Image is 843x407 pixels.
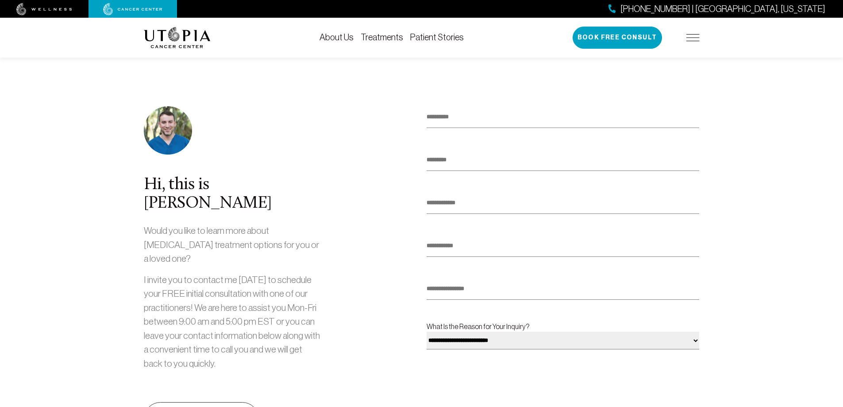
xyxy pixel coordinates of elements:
iframe: Widget containing checkbox for hCaptcha security challenge [427,371,560,404]
div: Hi, this is [PERSON_NAME] [144,176,322,213]
a: [PHONE_NUMBER] | [GEOGRAPHIC_DATA], [US_STATE] [608,3,825,16]
img: cancer center [103,3,162,16]
span: [PHONE_NUMBER] | [GEOGRAPHIC_DATA], [US_STATE] [620,3,825,16]
img: icon-hamburger [686,34,700,41]
a: About Us [319,32,354,42]
a: Treatments [361,32,403,42]
img: logo [144,27,211,48]
label: What Is the Reason for Your Inquiry? [427,321,699,364]
p: Would you like to learn more about [MEDICAL_DATA] treatment options for you or a loved one? [144,224,322,266]
p: I invite you to contact me [DATE] to schedule your FREE initial consultation with one of our prac... [144,273,322,371]
button: Book Free Consult [573,27,662,49]
a: Patient Stories [410,32,464,42]
img: wellness [16,3,72,16]
img: photo [144,106,192,155]
select: What Is the Reason for Your Inquiry? [427,332,699,349]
